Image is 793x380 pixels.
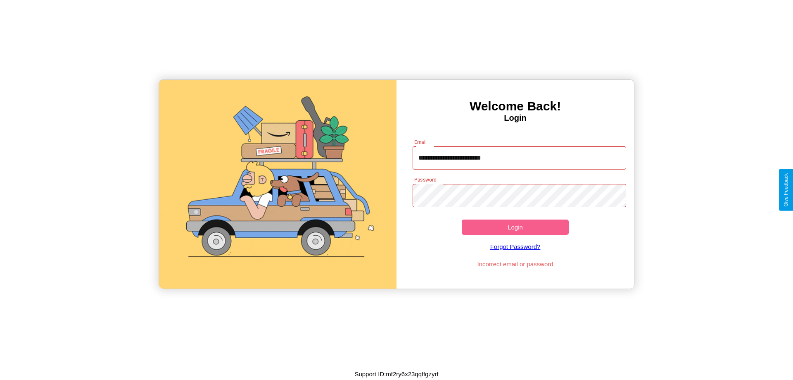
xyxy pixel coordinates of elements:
h3: Welcome Back! [396,99,634,113]
label: Password [414,176,436,183]
a: Forgot Password? [408,235,622,258]
img: gif [159,80,396,289]
h4: Login [396,113,634,123]
label: Email [414,139,427,146]
p: Incorrect email or password [408,258,622,270]
div: Give Feedback [783,173,789,207]
button: Login [462,220,569,235]
p: Support ID: mf2ry6x23qqffgzyrf [354,368,438,380]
